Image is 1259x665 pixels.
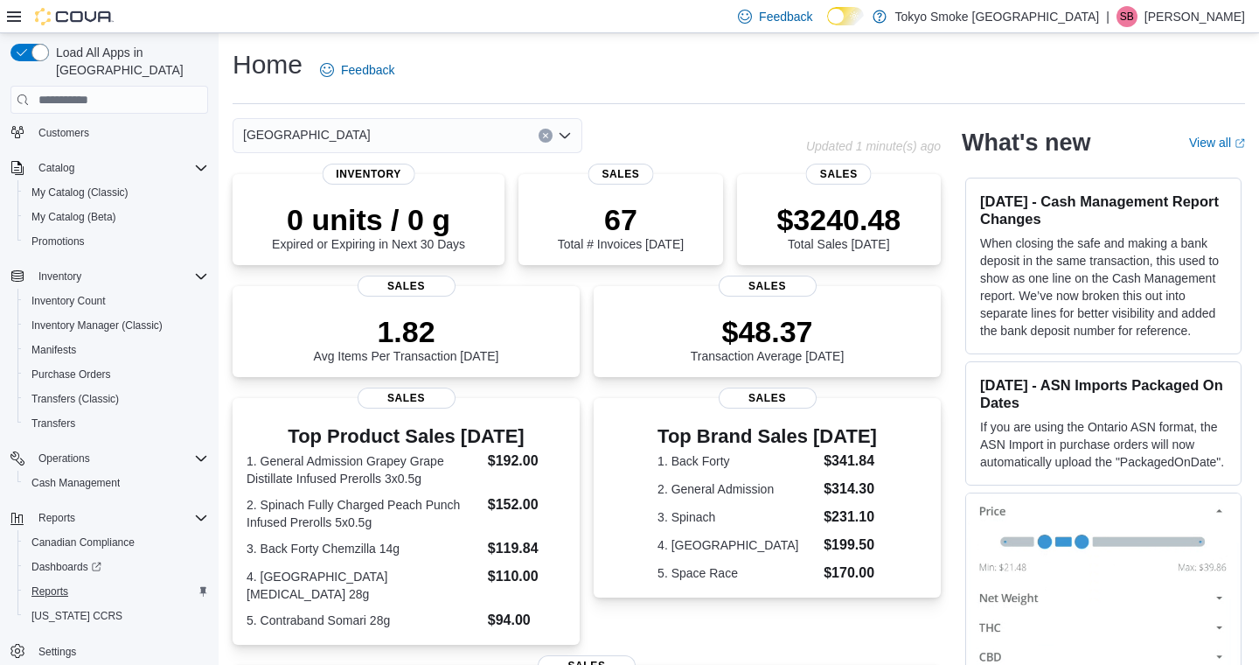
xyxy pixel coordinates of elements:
dd: $94.00 [488,610,566,631]
a: [US_STATE] CCRS [24,605,129,626]
a: Dashboards [17,555,215,579]
span: Sales [806,164,872,185]
span: Customers [31,121,208,143]
p: 1.82 [314,314,499,349]
button: Catalog [3,156,215,180]
dt: 2. Spinach Fully Charged Peach Punch Infused Prerolls 5x0.5g [247,496,481,531]
span: Dashboards [24,556,208,577]
button: Inventory [31,266,88,287]
p: $48.37 [691,314,845,349]
dd: $119.84 [488,538,566,559]
dd: $231.10 [824,507,877,528]
span: Settings [38,645,76,659]
button: Purchase Orders [17,362,215,387]
button: My Catalog (Beta) [17,205,215,229]
p: Tokyo Smoke [GEOGRAPHIC_DATA] [895,6,1100,27]
a: Cash Management [24,472,127,493]
span: Feedback [759,8,812,25]
span: Washington CCRS [24,605,208,626]
dt: 5. Space Race [657,564,817,582]
button: Operations [3,446,215,471]
dd: $170.00 [824,563,877,584]
span: Sales [719,276,817,297]
dt: 1. General Admission Grapey Grape Distillate Infused Prerolls 3x0.5g [247,452,481,487]
div: Transaction Average [DATE] [691,314,845,363]
a: View allExternal link [1189,136,1245,150]
span: Sales [588,164,653,185]
span: Purchase Orders [24,364,208,385]
dt: 5. Contraband Somari 28g [247,612,481,629]
span: Settings [31,640,208,662]
span: Cash Management [31,476,120,490]
span: Promotions [24,231,208,252]
a: Purchase Orders [24,364,118,385]
span: Canadian Compliance [24,532,208,553]
span: Inventory Count [31,294,106,308]
a: Promotions [24,231,92,252]
dd: $192.00 [488,451,566,472]
dd: $199.50 [824,535,877,556]
a: My Catalog (Classic) [24,182,136,203]
button: Promotions [17,229,215,254]
span: Load All Apps in [GEOGRAPHIC_DATA] [49,44,208,79]
div: Sharla Bugge [1116,6,1137,27]
a: My Catalog (Beta) [24,206,123,227]
span: Inventory Manager (Classic) [24,315,208,336]
a: Dashboards [24,556,108,577]
a: Settings [31,641,83,662]
h2: What's new [962,129,1090,157]
p: $3240.48 [776,202,901,237]
span: Reports [31,507,208,528]
span: Transfers (Classic) [24,388,208,409]
dd: $110.00 [488,566,566,587]
p: If you are using the Ontario ASN format, the ASN Import in purchase orders will now automatically... [980,418,1227,471]
dd: $314.30 [824,479,877,500]
div: Avg Items Per Transaction [DATE] [314,314,499,363]
button: Clear input [539,129,553,143]
span: Operations [38,451,90,465]
h3: Top Brand Sales [DATE] [657,426,877,447]
button: Operations [31,448,97,469]
span: [US_STATE] CCRS [31,609,122,623]
input: Dark Mode [827,7,864,25]
span: My Catalog (Beta) [24,206,208,227]
button: Open list of options [558,129,572,143]
button: Transfers [17,411,215,436]
span: My Catalog (Classic) [31,185,129,199]
div: Total Sales [DATE] [776,202,901,251]
dt: 4. [GEOGRAPHIC_DATA] [657,536,817,554]
span: Transfers (Classic) [31,392,119,406]
span: Canadian Compliance [31,535,135,549]
button: My Catalog (Classic) [17,180,215,205]
span: Manifests [31,343,76,357]
span: My Catalog (Beta) [31,210,116,224]
div: Total # Invoices [DATE] [558,202,684,251]
span: Customers [38,126,89,140]
button: Canadian Compliance [17,530,215,555]
a: Reports [24,581,75,602]
span: Inventory Count [24,290,208,311]
p: [PERSON_NAME] [1144,6,1245,27]
span: Inventory [38,269,81,283]
button: Reports [3,506,215,530]
span: Sales [719,388,817,409]
button: Inventory Count [17,289,215,313]
span: Reports [24,581,208,602]
h3: Top Product Sales [DATE] [247,426,566,447]
button: Inventory [3,264,215,289]
button: Transfers (Classic) [17,387,215,411]
span: Manifests [24,339,208,360]
a: Canadian Compliance [24,532,142,553]
a: Manifests [24,339,83,360]
dt: 3. Back Forty Chemzilla 14g [247,540,481,557]
span: Sales [358,388,456,409]
svg: External link [1235,138,1245,149]
h1: Home [233,47,303,82]
button: Customers [3,119,215,144]
span: Promotions [31,234,85,248]
p: 67 [558,202,684,237]
h3: [DATE] - Cash Management Report Changes [980,192,1227,227]
span: Inventory [31,266,208,287]
span: Transfers [24,413,208,434]
a: Feedback [313,52,401,87]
